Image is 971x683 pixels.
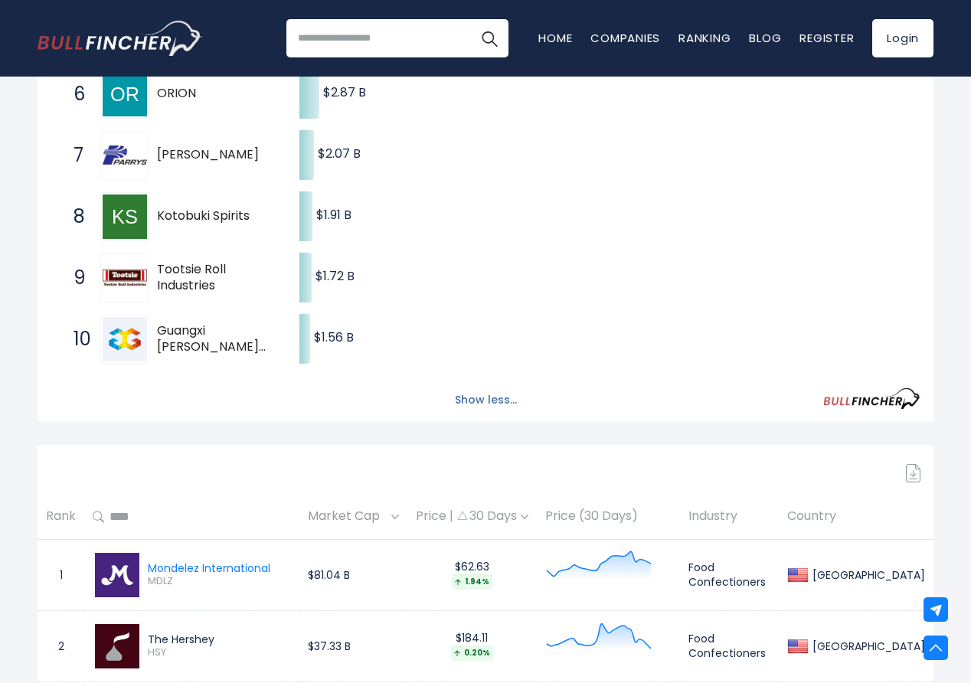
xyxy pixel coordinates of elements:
[680,539,779,610] td: Food Confectioners
[680,610,779,681] td: Food Confectioners
[779,495,933,540] th: Country
[809,639,925,653] div: [GEOGRAPHIC_DATA]
[66,81,81,107] span: 6
[66,142,81,168] span: 7
[299,610,407,681] td: $37.33 B
[38,21,203,56] img: Bullfincher logo
[680,495,779,540] th: Industry
[148,646,291,659] span: HSY
[148,632,291,646] div: The Hershey
[38,21,202,56] a: Go to homepage
[749,30,781,46] a: Blog
[103,194,147,239] img: Kotobuki Spirits
[872,19,933,57] a: Login
[157,86,273,102] span: ORION
[148,561,270,575] div: Mondelez International
[103,317,147,361] img: Guangxi Yuegui Guangye Holdings
[38,539,84,610] td: 1
[538,30,572,46] a: Home
[323,83,366,101] text: $2.87 B
[95,624,139,668] img: HSY.jpeg
[809,568,925,582] div: [GEOGRAPHIC_DATA]
[316,206,351,224] text: $1.91 B
[452,574,492,590] div: 1.94%
[537,495,680,540] th: Price (30 Days)
[66,204,81,230] span: 8
[314,328,354,346] text: $1.56 B
[590,30,660,46] a: Companies
[446,387,526,413] button: Show less...
[416,631,528,661] div: $184.11
[315,267,355,285] text: $1.72 B
[93,551,270,600] a: Mondelez International MDLZ
[95,553,139,597] img: MDLZ.png
[451,645,493,661] div: 0.20%
[318,145,361,162] text: $2.07 B
[38,610,84,681] td: 2
[157,262,273,294] span: Tootsie Roll Industries
[470,19,508,57] button: Search
[148,575,270,588] span: MDLZ
[799,30,854,46] a: Register
[416,560,528,590] div: $62.63
[103,145,147,165] img: E.I.D.- Parry
[678,30,731,46] a: Ranking
[103,72,147,116] img: ORION
[66,265,81,291] span: 9
[38,495,84,540] th: Rank
[103,270,147,286] img: Tootsie Roll Industries
[308,505,387,528] span: Market Cap
[157,323,273,355] span: Guangxi [PERSON_NAME] Holdings
[66,326,81,352] span: 10
[157,208,273,224] span: Kotobuki Spirits
[416,508,528,525] div: Price | 30 Days
[299,539,407,610] td: $81.04 B
[157,147,273,163] span: [PERSON_NAME]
